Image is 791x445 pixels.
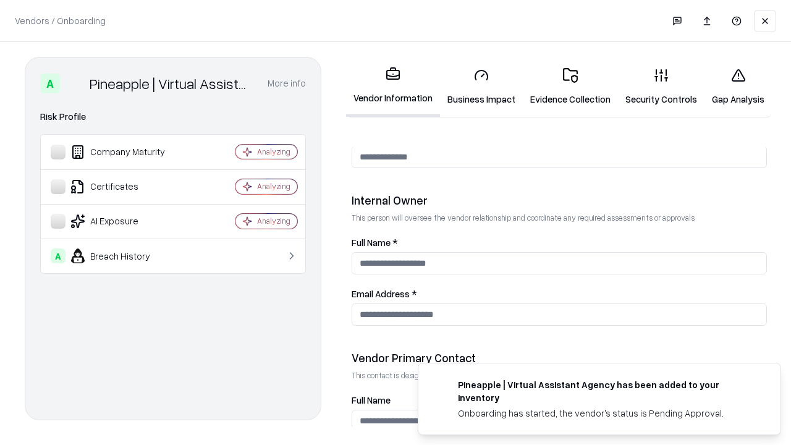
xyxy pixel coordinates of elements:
label: Email Address * [352,289,767,299]
div: Internal Owner [352,193,767,208]
label: Full Name * [352,238,767,247]
div: Breach History [51,248,198,263]
a: Gap Analysis [704,58,772,116]
div: Onboarding has started, the vendor's status is Pending Approval. [458,407,751,420]
p: This contact is designated to receive the assessment request from Shift [352,370,767,381]
img: trypineapple.com [433,378,448,393]
a: Vendor Information [346,57,440,117]
img: Pineapple | Virtual Assistant Agency [65,74,85,93]
label: Full Name [352,396,767,405]
div: Analyzing [257,181,290,192]
a: Business Impact [440,58,523,116]
p: Vendors / Onboarding [15,14,106,27]
div: AI Exposure [51,214,198,229]
div: Certificates [51,179,198,194]
div: Pineapple | Virtual Assistant Agency [90,74,253,93]
button: More info [268,72,306,95]
a: Evidence Collection [523,58,618,116]
a: Security Controls [618,58,704,116]
div: Analyzing [257,216,290,226]
div: Risk Profile [40,109,306,124]
div: Analyzing [257,146,290,157]
div: A [51,248,66,263]
div: Company Maturity [51,145,198,159]
div: Vendor Primary Contact [352,350,767,365]
div: Pineapple | Virtual Assistant Agency has been added to your inventory [458,378,751,404]
p: This person will oversee the vendor relationship and coordinate any required assessments or appro... [352,213,767,223]
div: A [40,74,60,93]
